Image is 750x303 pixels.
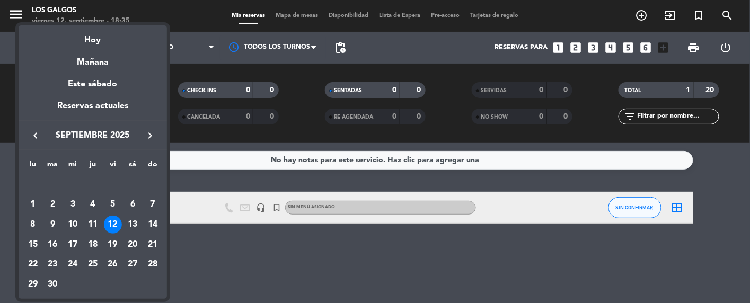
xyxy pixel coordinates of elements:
div: 27 [123,255,142,273]
div: 18 [84,236,102,254]
td: 14 de septiembre de 2025 [143,215,163,235]
td: 29 de septiembre de 2025 [23,274,43,295]
div: 9 [44,216,62,234]
td: 12 de septiembre de 2025 [103,215,123,235]
td: 15 de septiembre de 2025 [23,235,43,255]
button: keyboard_arrow_left [26,129,45,142]
div: 12 [104,216,122,234]
td: 10 de septiembre de 2025 [63,215,83,235]
td: 4 de septiembre de 2025 [83,195,103,215]
span: septiembre 2025 [45,129,140,142]
div: 29 [24,275,42,293]
div: 20 [123,236,142,254]
td: 21 de septiembre de 2025 [143,235,163,255]
div: 13 [123,216,142,234]
div: Hoy [19,25,167,47]
th: jueves [83,158,103,175]
td: 7 de septiembre de 2025 [143,195,163,215]
div: 6 [123,195,142,213]
div: Reservas actuales [19,99,167,121]
td: 2 de septiembre de 2025 [43,195,63,215]
div: 17 [64,236,82,254]
td: 5 de septiembre de 2025 [103,195,123,215]
div: 11 [84,216,102,234]
td: 3 de septiembre de 2025 [63,195,83,215]
td: 26 de septiembre de 2025 [103,255,123,275]
div: 21 [144,236,162,254]
th: domingo [143,158,163,175]
td: 24 de septiembre de 2025 [63,255,83,275]
td: 28 de septiembre de 2025 [143,255,163,275]
div: 8 [24,216,42,234]
td: 30 de septiembre de 2025 [43,274,63,295]
div: 14 [144,216,162,234]
td: SEP. [23,175,163,195]
td: 17 de septiembre de 2025 [63,235,83,255]
th: miércoles [63,158,83,175]
div: 30 [44,275,62,293]
th: viernes [103,158,123,175]
th: martes [43,158,63,175]
div: 4 [84,195,102,213]
td: 23 de septiembre de 2025 [43,255,63,275]
div: Mañana [19,48,167,69]
td: 27 de septiembre de 2025 [122,255,143,275]
td: 18 de septiembre de 2025 [83,235,103,255]
td: 11 de septiembre de 2025 [83,215,103,235]
td: 20 de septiembre de 2025 [122,235,143,255]
td: 19 de septiembre de 2025 [103,235,123,255]
th: lunes [23,158,43,175]
td: 6 de septiembre de 2025 [122,195,143,215]
div: 7 [144,195,162,213]
div: 26 [104,255,122,273]
div: 3 [64,195,82,213]
td: 25 de septiembre de 2025 [83,255,103,275]
div: 19 [104,236,122,254]
div: 22 [24,255,42,273]
td: 8 de septiembre de 2025 [23,215,43,235]
i: keyboard_arrow_right [144,129,156,142]
td: 1 de septiembre de 2025 [23,195,43,215]
i: keyboard_arrow_left [29,129,42,142]
div: 2 [44,195,62,213]
div: 1 [24,195,42,213]
div: 24 [64,255,82,273]
div: 28 [144,255,162,273]
div: 23 [44,255,62,273]
button: keyboard_arrow_right [140,129,160,142]
th: sábado [122,158,143,175]
div: 10 [64,216,82,234]
div: 15 [24,236,42,254]
td: 22 de septiembre de 2025 [23,255,43,275]
div: 16 [44,236,62,254]
td: 9 de septiembre de 2025 [43,215,63,235]
div: 25 [84,255,102,273]
td: 16 de septiembre de 2025 [43,235,63,255]
div: 5 [104,195,122,213]
div: Este sábado [19,69,167,99]
td: 13 de septiembre de 2025 [122,215,143,235]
